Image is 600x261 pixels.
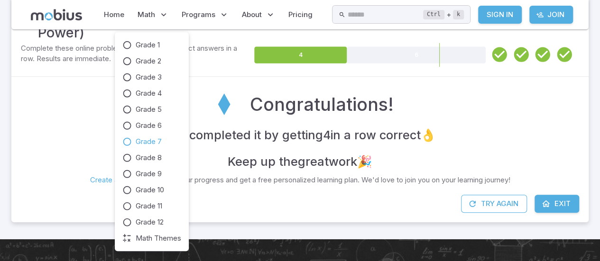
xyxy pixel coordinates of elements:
[122,104,181,115] a: Grade 5
[182,9,215,20] span: Programs
[122,120,181,131] a: Grade 6
[122,40,181,50] a: Grade 1
[122,56,181,66] a: Grade 2
[136,40,160,50] span: Grade 1
[286,4,315,26] a: Pricing
[122,233,181,243] a: Math Themes
[136,72,162,82] span: Grade 3
[138,9,155,20] span: Math
[136,233,181,243] span: Math Themes
[136,153,162,163] span: Grade 8
[122,169,181,179] a: Grade 9
[136,120,162,131] span: Grade 6
[136,56,161,66] span: Grade 2
[122,88,181,99] a: Grade 4
[423,9,464,20] div: +
[122,217,181,227] a: Grade 12
[136,136,162,147] span: Grade 7
[136,217,164,227] span: Grade 12
[136,104,162,115] span: Grade 5
[423,10,444,19] kbd: Ctrl
[122,153,181,163] a: Grade 8
[453,10,464,19] kbd: k
[136,201,162,211] span: Grade 11
[136,169,162,179] span: Grade 9
[136,88,162,99] span: Grade 4
[478,6,522,24] a: Sign In
[122,185,181,195] a: Grade 10
[529,6,573,24] a: Join
[122,136,181,147] a: Grade 7
[242,9,262,20] span: About
[122,201,181,211] a: Grade 11
[122,72,181,82] a: Grade 3
[136,185,164,195] span: Grade 10
[101,4,127,26] a: Home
